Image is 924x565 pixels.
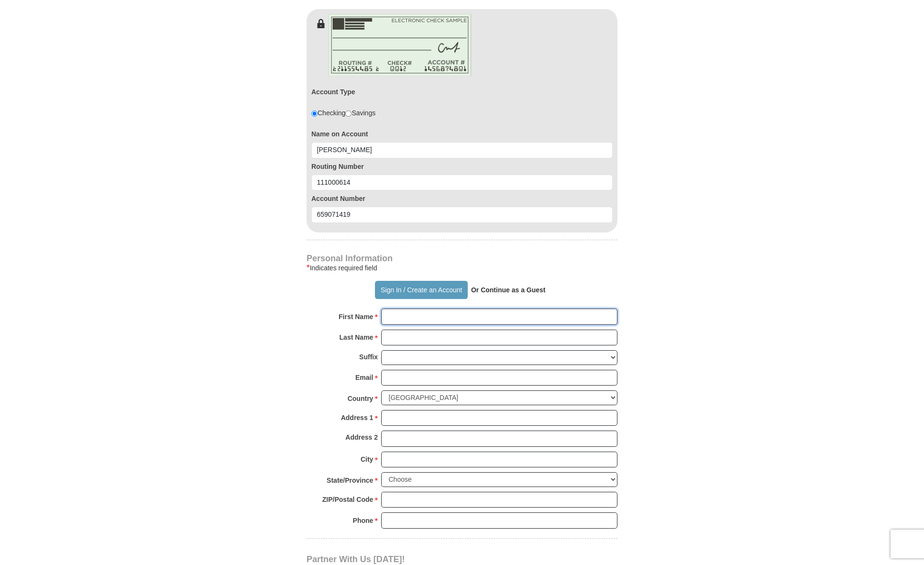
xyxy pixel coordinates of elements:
strong: Email [355,371,373,384]
span: Partner With Us [DATE]! [307,554,405,564]
strong: Last Name [340,331,374,344]
label: Name on Account [311,129,613,139]
label: Account Type [311,87,355,97]
strong: First Name [339,310,373,323]
label: Account Number [311,194,613,203]
div: Indicates required field [307,262,617,274]
h4: Personal Information [307,255,617,262]
strong: Country [348,392,374,405]
img: check-en.png [328,14,472,77]
strong: Address 1 [341,411,374,424]
div: Checking Savings [311,108,375,118]
strong: City [361,453,373,466]
button: Sign In / Create an Account [375,281,467,299]
strong: Or Continue as a Guest [471,286,546,294]
label: Routing Number [311,162,613,171]
strong: Address 2 [345,431,378,444]
strong: State/Province [327,474,373,487]
strong: Suffix [359,350,378,364]
strong: ZIP/Postal Code [322,493,374,506]
strong: Phone [353,514,374,527]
